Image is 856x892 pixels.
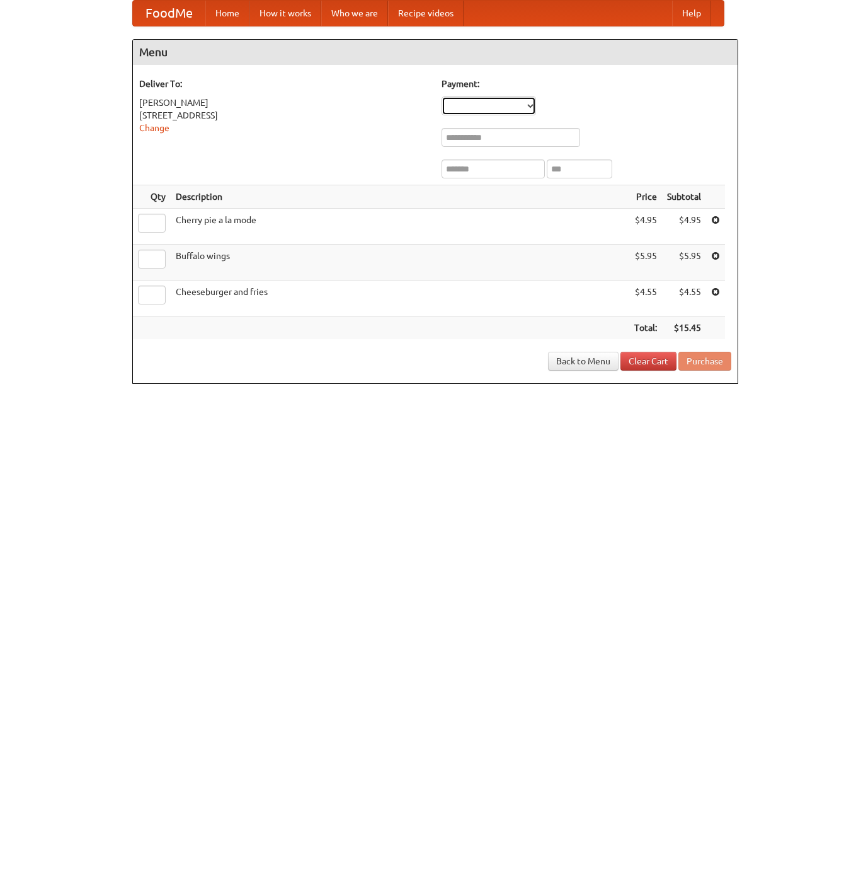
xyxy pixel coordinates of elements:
[629,245,662,281] td: $5.95
[205,1,249,26] a: Home
[672,1,711,26] a: Help
[629,185,662,209] th: Price
[171,209,629,245] td: Cherry pie a la mode
[171,245,629,281] td: Buffalo wings
[133,185,171,209] th: Qty
[321,1,388,26] a: Who we are
[139,123,169,133] a: Change
[442,78,731,90] h5: Payment:
[133,40,738,65] h4: Menu
[662,185,706,209] th: Subtotal
[620,352,676,371] a: Clear Cart
[171,281,629,316] td: Cheeseburger and fries
[388,1,464,26] a: Recipe videos
[629,281,662,316] td: $4.55
[662,245,706,281] td: $5.95
[249,1,321,26] a: How it works
[629,209,662,245] td: $4.95
[629,316,662,340] th: Total:
[139,109,429,122] div: [STREET_ADDRESS]
[662,209,706,245] td: $4.95
[678,352,731,371] button: Purchase
[171,185,629,209] th: Description
[139,78,429,90] h5: Deliver To:
[662,281,706,316] td: $4.55
[548,352,619,371] a: Back to Menu
[139,96,429,109] div: [PERSON_NAME]
[662,316,706,340] th: $15.45
[133,1,205,26] a: FoodMe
